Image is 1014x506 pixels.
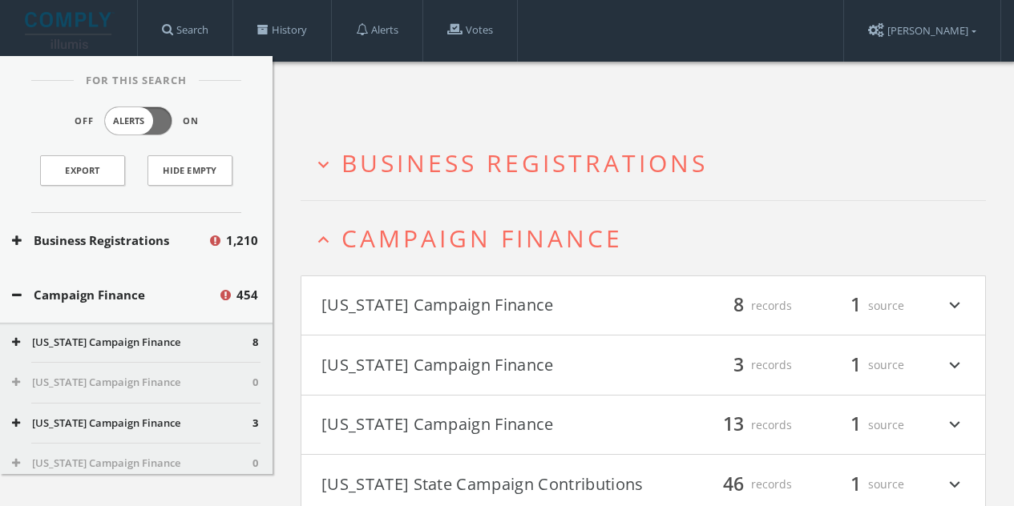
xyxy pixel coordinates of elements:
button: [US_STATE] Campaign Finance [12,416,252,432]
button: [US_STATE] State Campaign Contributions [321,471,644,498]
span: 1,210 [226,231,258,250]
span: Campaign Finance [341,222,623,255]
div: records [696,351,792,379]
button: [US_STATE] Campaign Finance [321,412,644,439]
button: [US_STATE] Campaign Finance [321,351,644,379]
button: expand_moreBusiness Registrations [313,150,986,176]
button: Hide Empty [147,155,232,186]
i: expand_more [944,471,965,498]
img: illumis [25,12,115,49]
span: 454 [236,286,258,304]
span: 8 [726,291,751,319]
span: 13 [716,411,751,439]
div: source [808,471,904,498]
i: expand_more [944,412,965,439]
span: 0 [252,375,258,391]
button: [US_STATE] Campaign Finance [12,456,252,472]
span: Off [75,114,94,128]
i: expand_less [313,229,334,251]
span: 3 [252,416,258,432]
span: On [183,114,199,128]
button: [US_STATE] Campaign Finance [321,292,644,319]
span: 1 [843,470,868,498]
i: expand_more [944,351,965,379]
button: Campaign Finance [12,286,218,304]
div: records [696,292,792,319]
div: source [808,412,904,439]
span: Business Registrations [341,147,708,179]
div: records [696,412,792,439]
button: [US_STATE] Campaign Finance [12,335,252,351]
span: 46 [716,470,751,498]
span: 8 [252,335,258,351]
button: [US_STATE] Campaign Finance [12,375,252,391]
span: 1 [843,411,868,439]
button: expand_lessCampaign Finance [313,225,986,251]
span: 1 [843,291,868,319]
span: 3 [726,351,751,379]
button: Business Registrations [12,231,208,250]
span: For This Search [74,73,199,89]
span: 0 [252,456,258,472]
div: source [808,351,904,379]
span: 1 [843,351,868,379]
i: expand_more [944,292,965,319]
div: records [696,471,792,498]
div: source [808,292,904,319]
a: Export [40,155,125,186]
i: expand_more [313,154,334,175]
